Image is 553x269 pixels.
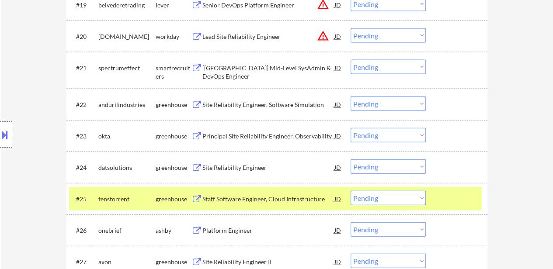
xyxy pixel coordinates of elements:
[156,163,191,172] div: greenhouse
[76,258,91,266] div: #27
[156,195,191,203] div: greenhouse
[202,226,334,235] div: Platform Engineer
[202,32,334,41] div: Lead Site Reliability Engineer
[76,32,91,41] div: #20
[334,191,342,207] div: JD
[202,258,334,266] div: Site Reliability Engineer II
[334,60,342,76] div: JD
[334,128,342,144] div: JD
[156,100,191,109] div: greenhouse
[202,163,334,172] div: Site Reliability Engineer
[98,226,156,235] div: onebrief
[156,226,191,235] div: ashby
[98,32,156,41] div: [DOMAIN_NAME]
[202,64,334,81] div: [[GEOGRAPHIC_DATA]] Mid-Level SysAdmin & DevOps Engineer
[202,132,334,141] div: Principal Site Reliability Engineer, Observability
[202,1,334,10] div: Senior DevOps Platform Engineer
[98,258,156,266] div: axon
[156,132,191,141] div: greenhouse
[76,226,91,235] div: #26
[98,1,156,10] div: belvederetrading
[334,222,342,238] div: JD
[76,1,91,10] div: #19
[334,159,342,175] div: JD
[156,64,191,81] div: smartrecruiters
[156,32,191,41] div: workday
[317,30,329,42] button: warning_amber
[334,28,342,44] div: JD
[202,100,334,109] div: Site Reliability Engineer, Software Simulation
[156,1,191,10] div: lever
[334,97,342,112] div: JD
[202,195,334,203] div: Staff Software Engineer, Cloud Infrastructure
[156,258,191,266] div: greenhouse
